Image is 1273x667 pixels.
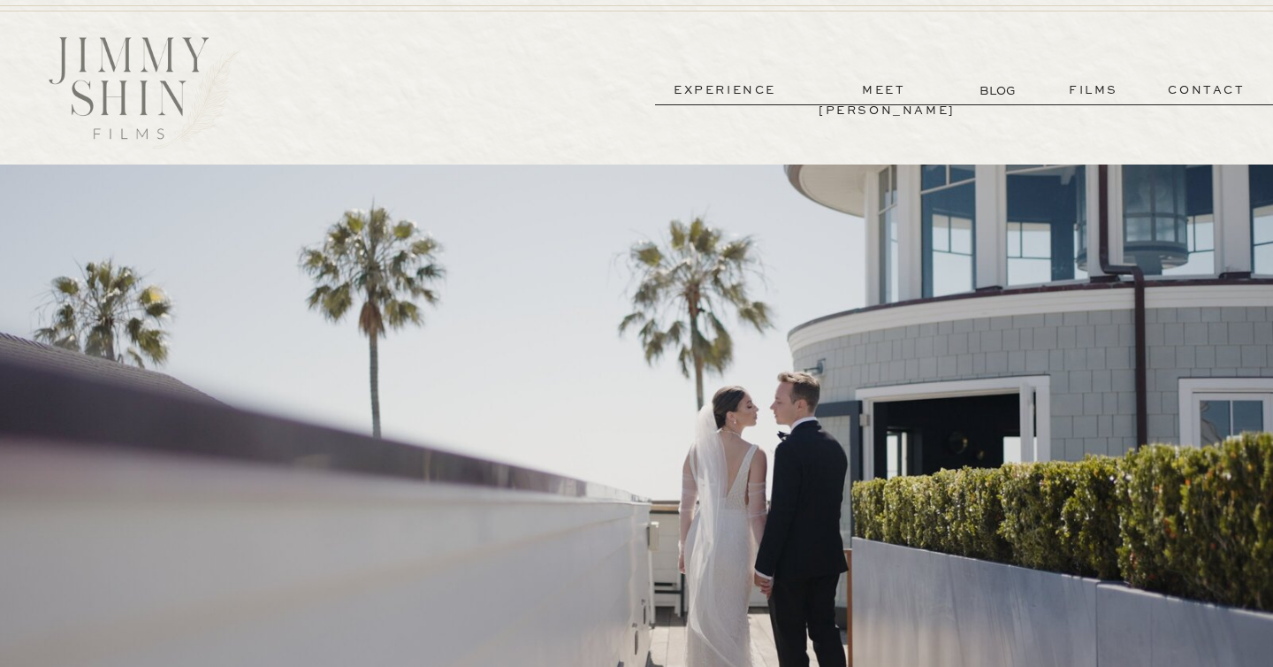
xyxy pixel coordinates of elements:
a: meet [PERSON_NAME] [819,80,949,101]
a: contact [1143,80,1270,101]
a: experience [659,80,790,101]
a: BLOG [980,81,1019,100]
a: films [1050,80,1137,101]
